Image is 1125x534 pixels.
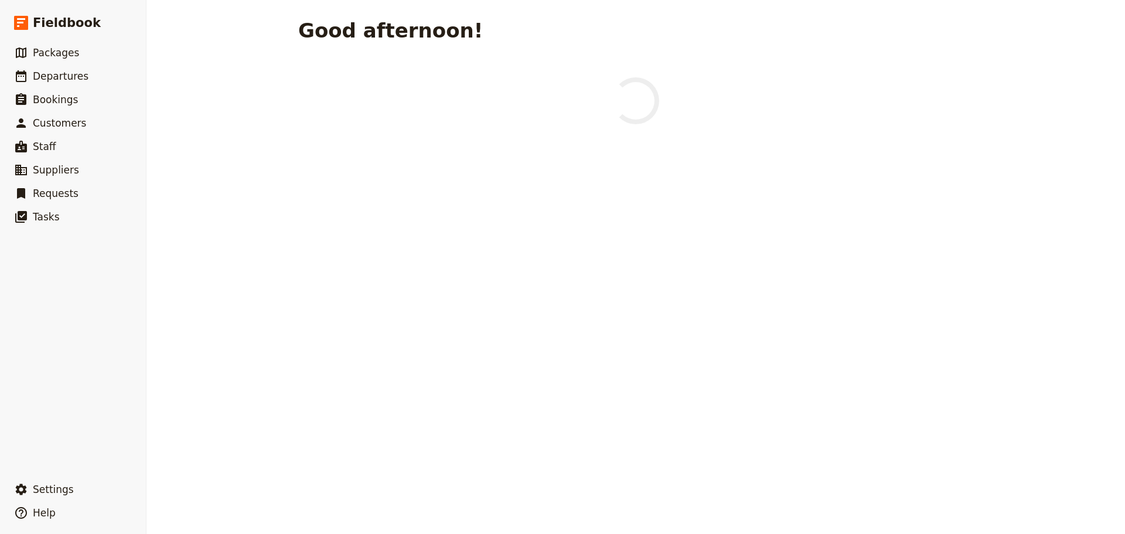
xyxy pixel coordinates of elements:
span: Requests [33,188,79,199]
span: Departures [33,70,88,82]
span: Help [33,507,56,519]
span: Tasks [33,211,60,223]
span: Suppliers [33,164,79,176]
h1: Good afternoon! [298,19,483,42]
span: Packages [33,47,79,59]
span: Settings [33,484,74,495]
span: Fieldbook [33,14,101,32]
span: Staff [33,141,56,152]
span: Customers [33,117,86,129]
span: Bookings [33,94,78,106]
